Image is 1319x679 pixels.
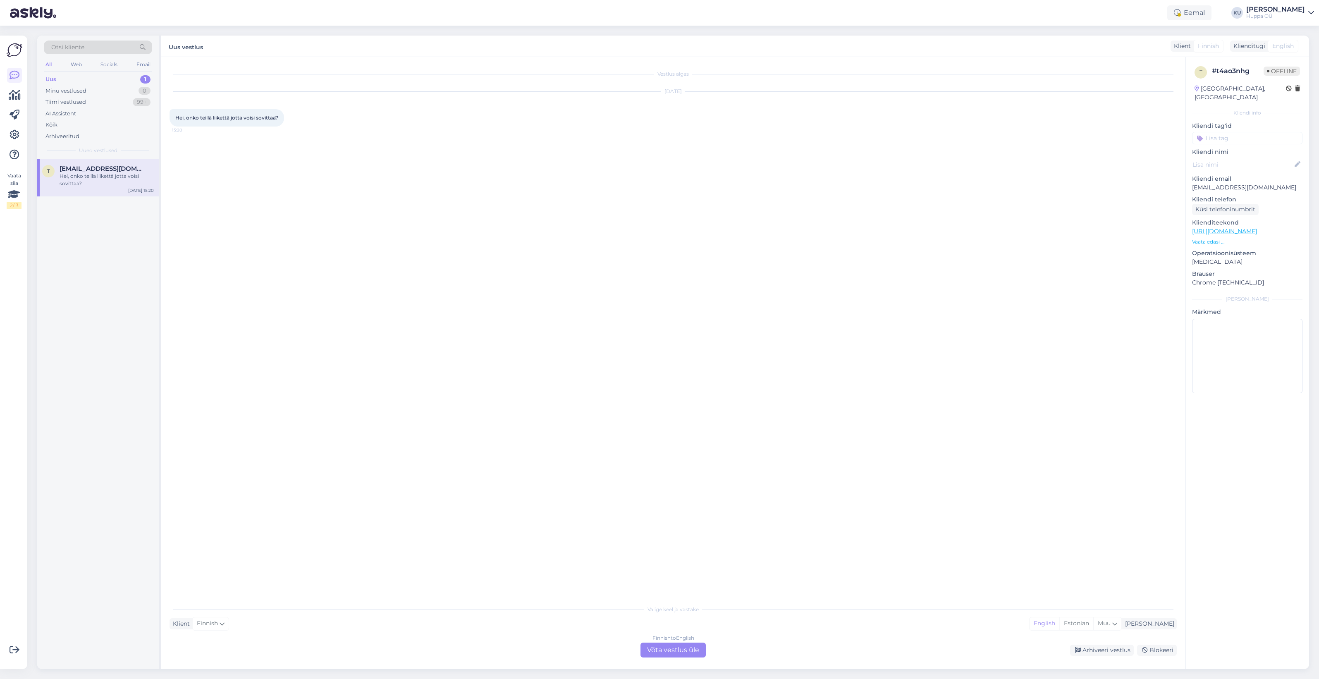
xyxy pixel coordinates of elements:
[1192,204,1259,215] div: Küsi telefoninumbrit
[7,172,22,209] div: Vaata siia
[1192,238,1302,246] p: Vaata edasi ...
[1192,249,1302,258] p: Operatsioonisüsteem
[1192,160,1293,169] input: Lisa nimi
[1192,295,1302,303] div: [PERSON_NAME]
[640,643,706,657] div: Võta vestlus üle
[45,75,56,84] div: Uus
[1192,148,1302,156] p: Kliendi nimi
[197,619,218,628] span: Finnish
[45,98,86,106] div: Tiimi vestlused
[1192,175,1302,183] p: Kliendi email
[1070,645,1134,656] div: Arhiveeri vestlus
[79,147,117,154] span: Uued vestlused
[1246,13,1305,19] div: Huppa OÜ
[170,606,1177,613] div: Valige keel ja vastake
[7,202,22,209] div: 2 / 3
[1192,270,1302,278] p: Brauser
[60,165,146,172] span: taksi1385helsinki@gmail.com
[1192,132,1302,144] input: Lisa tag
[1192,183,1302,192] p: [EMAIL_ADDRESS][DOMAIN_NAME]
[1231,7,1243,19] div: KU
[1122,619,1174,628] div: [PERSON_NAME]
[7,42,22,58] img: Askly Logo
[140,75,151,84] div: 1
[652,634,694,642] div: Finnish to English
[69,59,84,70] div: Web
[1137,645,1177,656] div: Blokeeri
[45,132,79,141] div: Arhiveeritud
[1059,617,1093,630] div: Estonian
[47,168,50,174] span: t
[169,41,203,52] label: Uus vestlus
[1198,42,1219,50] span: Finnish
[1246,6,1314,19] a: [PERSON_NAME]Huppa OÜ
[1230,42,1265,50] div: Klienditugi
[1246,6,1305,13] div: [PERSON_NAME]
[139,87,151,95] div: 0
[1167,5,1211,20] div: Eemal
[1192,308,1302,316] p: Märkmed
[60,172,154,187] div: Hei, onko teillä liikettä jotta voisi sovittaa?
[1192,122,1302,130] p: Kliendi tag'id
[51,43,84,52] span: Otsi kliente
[1200,69,1202,75] span: t
[45,121,57,129] div: Kõik
[128,187,154,194] div: [DATE] 15:20
[133,98,151,106] div: 99+
[135,59,152,70] div: Email
[170,88,1177,95] div: [DATE]
[1195,84,1286,102] div: [GEOGRAPHIC_DATA], [GEOGRAPHIC_DATA]
[170,619,190,628] div: Klient
[1192,195,1302,204] p: Kliendi telefon
[1098,619,1111,627] span: Muu
[175,115,278,121] span: Hei, onko teillä liikettä jotta voisi sovittaa?
[172,127,203,133] span: 15:20
[1192,278,1302,287] p: Chrome [TECHNICAL_ID]
[1030,617,1059,630] div: English
[45,110,76,118] div: AI Assistent
[1192,258,1302,266] p: [MEDICAL_DATA]
[44,59,53,70] div: All
[45,87,86,95] div: Minu vestlused
[1212,66,1264,76] div: # t4ao3nhg
[1192,227,1257,235] a: [URL][DOMAIN_NAME]
[170,70,1177,78] div: Vestlus algas
[1171,42,1191,50] div: Klient
[1264,67,1300,76] span: Offline
[1272,42,1294,50] span: English
[99,59,119,70] div: Socials
[1192,109,1302,117] div: Kliendi info
[1192,218,1302,227] p: Klienditeekond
